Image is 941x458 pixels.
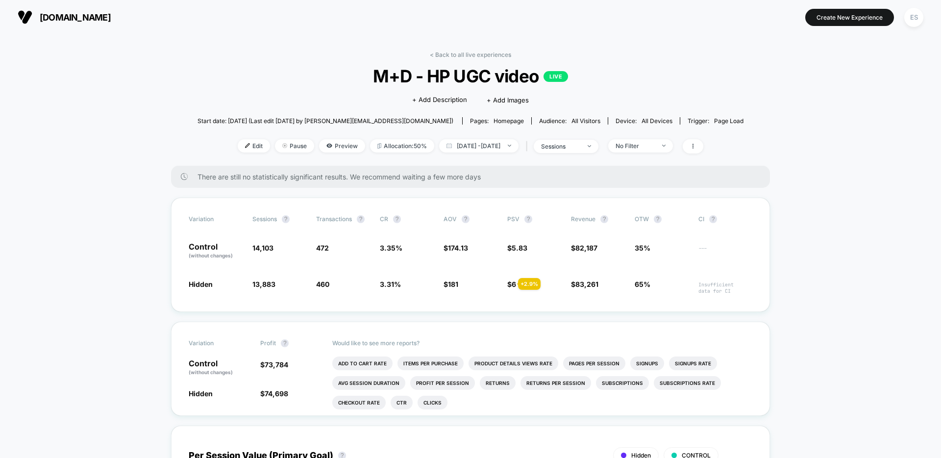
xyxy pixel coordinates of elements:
div: ES [904,8,923,27]
button: ? [462,215,470,223]
span: + Add Description [412,95,467,105]
li: Returns Per Session [520,376,591,390]
li: Clicks [418,396,447,409]
span: | [523,139,534,153]
img: end [588,145,591,147]
span: Start date: [DATE] (Last edit [DATE] by [PERSON_NAME][EMAIL_ADDRESS][DOMAIN_NAME]) [198,117,453,125]
span: [DOMAIN_NAME] [40,12,111,23]
li: Pages Per Session [563,356,625,370]
span: (without changes) [189,253,233,258]
p: Control [189,243,243,259]
span: Edit [238,139,270,153]
span: 74,698 [265,389,288,398]
span: $ [571,280,598,288]
li: Items Per Purchase [397,356,464,370]
li: Checkout Rate [332,396,386,409]
span: 472 [316,244,329,252]
span: 14,103 [252,244,273,252]
span: Pause [275,139,314,153]
button: ? [524,215,532,223]
div: + 2.9 % [518,278,541,290]
li: Subscriptions [596,376,649,390]
span: 3.31 % [380,280,401,288]
span: $ [507,280,516,288]
span: homepage [494,117,524,125]
div: sessions [541,143,580,150]
li: Product Details Views Rate [469,356,558,370]
li: Signups [630,356,664,370]
button: ES [901,7,926,27]
span: 82,187 [575,244,597,252]
button: ? [357,215,365,223]
button: ? [282,215,290,223]
span: All Visitors [571,117,600,125]
span: $ [571,244,597,252]
span: $ [260,389,288,398]
button: ? [709,215,717,223]
span: Page Load [714,117,743,125]
span: 13,883 [252,280,275,288]
li: Subscriptions Rate [654,376,721,390]
span: all devices [642,117,672,125]
button: ? [600,215,608,223]
span: Preview [319,139,365,153]
div: Trigger: [688,117,743,125]
span: 65% [635,280,650,288]
img: calendar [446,143,452,148]
span: AOV [444,215,457,223]
span: 3.35 % [380,244,402,252]
span: $ [444,244,468,252]
span: OTW [635,215,689,223]
span: --- [698,245,752,259]
div: Pages: [470,117,524,125]
span: 73,784 [265,360,288,369]
span: PSV [507,215,520,223]
span: 181 [448,280,458,288]
button: Create New Experience [805,9,894,26]
span: $ [444,280,458,288]
div: Audience: [539,117,600,125]
span: Insufficient data for CI [698,281,752,294]
span: Allocation: 50% [370,139,434,153]
span: $ [260,360,288,369]
img: edit [245,143,250,148]
a: < Back to all live experiences [430,51,511,58]
span: [DATE] - [DATE] [439,139,519,153]
li: Add To Cart Rate [332,356,393,370]
li: Avg Session Duration [332,376,405,390]
span: Variation [189,339,243,347]
span: $ [507,244,527,252]
p: LIVE [544,71,568,82]
span: 174.13 [448,244,468,252]
span: CI [698,215,752,223]
span: 460 [316,280,329,288]
span: Sessions [252,215,277,223]
span: M+D - HP UGC video [225,66,716,86]
span: (without changes) [189,369,233,375]
span: 83,261 [575,280,598,288]
button: ? [654,215,662,223]
span: CR [380,215,388,223]
span: 35% [635,244,650,252]
span: Hidden [189,280,213,288]
button: [DOMAIN_NAME] [15,9,114,25]
img: rebalance [377,143,381,149]
p: Would like to see more reports? [332,339,753,347]
li: Profit Per Session [410,376,475,390]
span: Revenue [571,215,595,223]
img: Visually logo [18,10,32,25]
button: ? [281,339,289,347]
li: Returns [480,376,516,390]
span: Profit [260,339,276,347]
span: 5.83 [512,244,527,252]
span: Variation [189,215,243,223]
img: end [508,145,511,147]
p: Control [189,359,250,376]
span: + Add Images [487,96,529,104]
img: end [282,143,287,148]
button: ? [393,215,401,223]
li: Signups Rate [669,356,717,370]
div: No Filter [616,142,655,150]
span: Transactions [316,215,352,223]
span: 6 [512,280,516,288]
